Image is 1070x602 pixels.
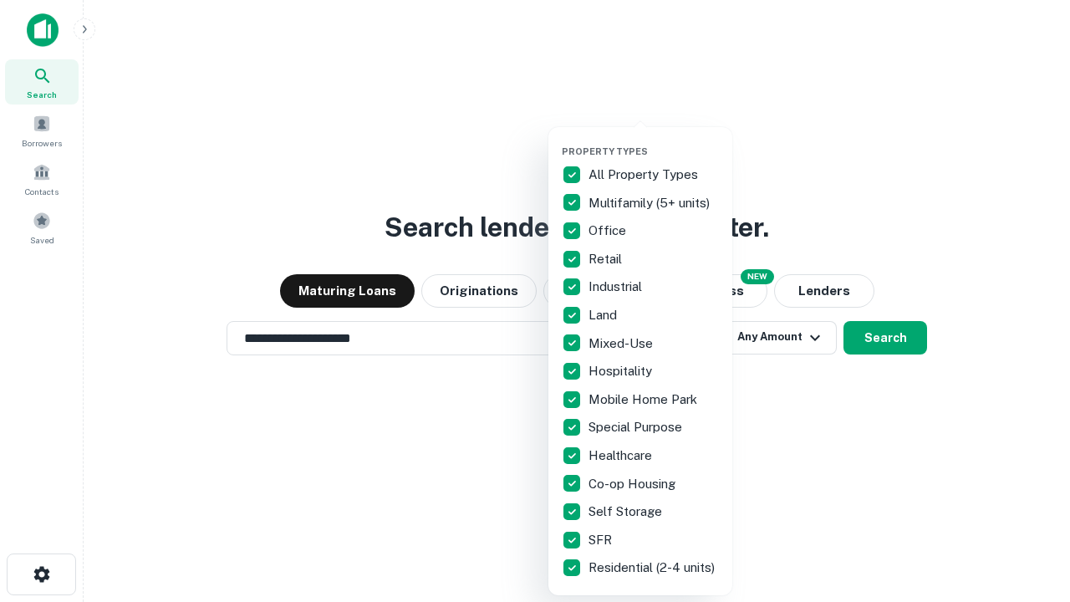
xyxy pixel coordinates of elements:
p: Special Purpose [588,417,685,437]
p: Land [588,305,620,325]
p: Healthcare [588,446,655,466]
p: Hospitality [588,361,655,381]
p: All Property Types [588,165,701,185]
p: Co-op Housing [588,474,679,494]
p: Mixed-Use [588,334,656,354]
span: Property Types [562,146,648,156]
p: SFR [588,530,615,550]
p: Multifamily (5+ units) [588,193,713,213]
p: Industrial [588,277,645,297]
p: Office [588,221,629,241]
p: Self Storage [588,502,665,522]
p: Residential (2-4 units) [588,558,718,578]
p: Mobile Home Park [588,390,701,410]
p: Retail [588,249,625,269]
iframe: Chat Widget [986,468,1070,548]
